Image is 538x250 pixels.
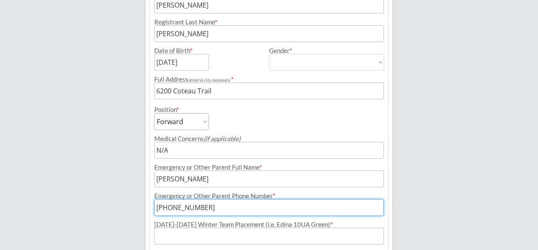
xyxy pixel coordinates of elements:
div: Medical Concerns [154,136,384,142]
div: Position [154,106,198,113]
input: Allergies, injuries, etc. [154,142,384,159]
div: Registrant Last Name [154,19,384,25]
div: [DATE]-[DATE] Winter Team Placement (i.e. Edina 10UA Green) [154,221,384,228]
div: Gender [269,48,384,54]
div: Emergency or Other Parent Full Name [154,164,384,170]
input: Street, City, Province/State [154,82,384,99]
div: Emergency or Other Parent Phone Number [154,193,384,199]
div: Full Address [154,76,384,82]
div: Date of Birth [154,48,198,54]
em: (if applicable) [204,135,240,142]
em: street & city necessary [188,77,230,82]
